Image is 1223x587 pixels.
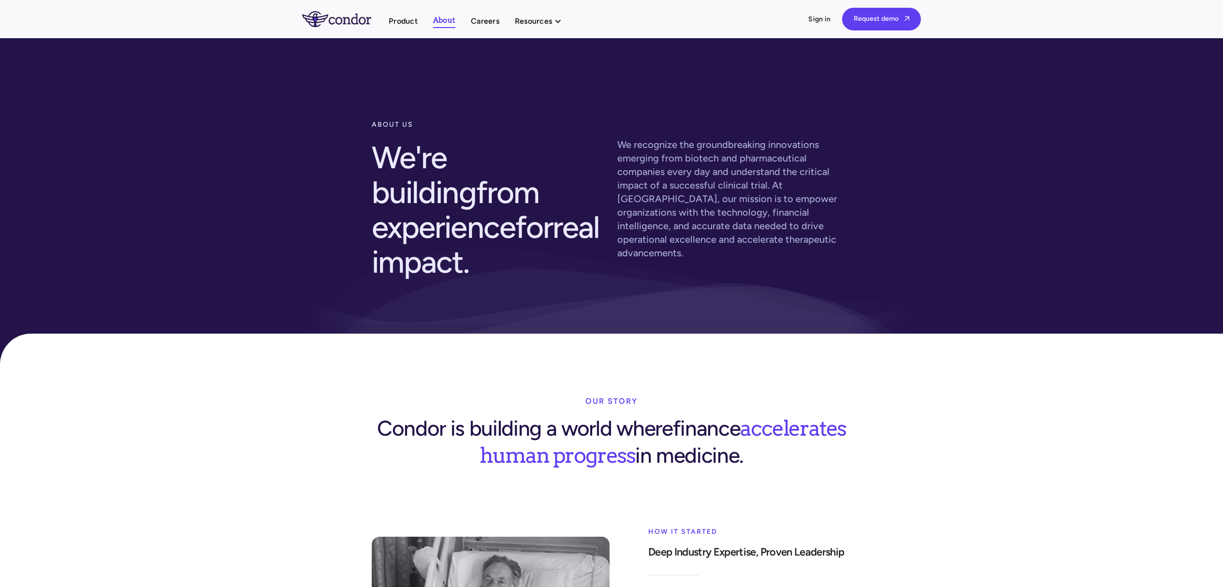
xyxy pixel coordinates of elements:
span: from experience [372,174,539,246]
a: Careers [471,15,499,28]
span:  [904,15,909,22]
strong: Deep Industry Expertise, Proven Leadership [648,545,844,558]
a: home [302,11,389,27]
p: We recognize the groundbreaking innovations emerging from biotech and pharmaceutical companies ev... [617,138,851,260]
a: Sign in [808,15,830,24]
h2: We're building for [372,134,606,285]
div: Condor is building a world where in medicine. [372,411,851,469]
a: About [433,14,455,28]
div: How it started [648,522,851,542]
div: Resources [515,15,552,28]
div: Resources [515,15,571,28]
span: finance [673,415,741,441]
span: real impact. [372,208,599,280]
div: our story [585,392,638,411]
div: about us [372,115,606,134]
span: accelerates human progress [480,411,846,468]
a: Request demo [842,8,921,30]
a: Product [389,15,418,28]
